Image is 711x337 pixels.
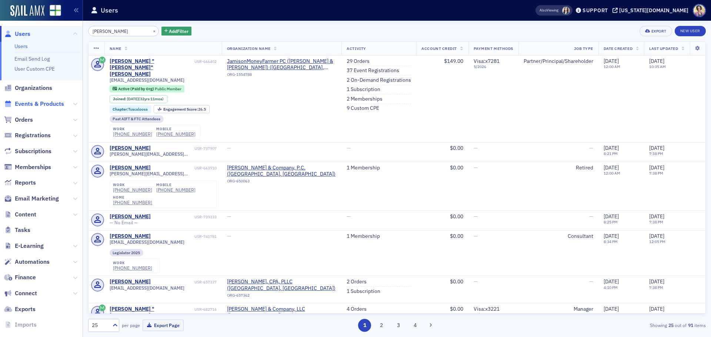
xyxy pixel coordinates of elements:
div: work [113,127,152,131]
div: 26.5 [163,107,206,111]
div: home [113,195,152,200]
a: New User [675,26,706,36]
span: — [474,213,478,220]
div: mobile [156,127,196,131]
div: Past AIFT & FTC Attendees [110,115,164,123]
span: 5 / 2026 [474,64,513,69]
div: [PHONE_NUMBER] [113,265,152,271]
time: 7:38 PM [649,285,663,290]
a: [PERSON_NAME] [110,145,151,152]
button: 3 [392,319,405,332]
a: Events & Products [4,100,64,108]
a: 37 Event Registrations [347,67,399,74]
span: — [347,145,351,151]
span: Imports [15,321,37,329]
div: [PHONE_NUMBER] [113,200,152,205]
span: [EMAIL_ADDRESS][DOMAIN_NAME] [110,77,184,83]
div: work [113,183,152,187]
span: — [474,233,478,239]
time: 7:38 PM [649,171,663,176]
a: Active (Paid by Org) Public Member [113,86,181,91]
span: Exports [15,305,36,313]
span: Ingram & Company, LLC (Northport) [227,306,337,319]
div: 25 [92,321,108,329]
a: 29 Orders [347,58,370,65]
span: Organizations [15,84,52,92]
span: [PERSON_NAME][EMAIL_ADDRESS][DOMAIN_NAME] [110,151,217,157]
button: AddFilter [161,27,192,36]
span: [DATE] [649,145,664,151]
time: 12:00 AM [604,171,620,176]
a: [PERSON_NAME] [110,279,151,285]
a: JamisonMoneyFarmer PC ([PERSON_NAME] & [PERSON_NAME]) ([GEOGRAPHIC_DATA], [GEOGRAPHIC_DATA]) [227,58,337,71]
span: Users [15,30,30,38]
span: [PERSON_NAME][EMAIL_ADDRESS][DOMAIN_NAME] [110,171,217,176]
time: 8:21 PM [604,151,618,156]
a: Subscriptions [4,147,51,155]
div: Active (Paid by Org): Active (Paid by Org): Public Member [110,85,185,92]
a: [PERSON_NAME] "[PERSON_NAME]" [PERSON_NAME] [110,58,193,78]
span: — [227,145,231,151]
span: 10 / 2026 [474,312,513,317]
div: work [113,261,152,265]
a: 2 Orders [347,279,367,285]
span: Orders [15,116,33,124]
a: Memberships [4,163,51,171]
h1: Users [101,6,118,15]
a: 9 Custom CPE [347,105,379,112]
a: Tasks [4,226,30,234]
strong: 91 [687,322,694,328]
a: [PERSON_NAME] [110,165,151,171]
span: — [227,233,231,239]
span: Gregory W. Ingram, CPA, PLLC (Clinton, MS) [227,279,337,291]
span: [DATE] [604,164,619,171]
span: Visa : x7281 [474,58,500,64]
span: $0.00 [450,233,463,239]
a: Connect [4,289,37,297]
a: Content [4,210,36,219]
div: Support [583,7,608,14]
a: Users [4,30,30,38]
div: USR-657337 [152,280,217,284]
a: Exports [4,305,36,313]
span: Account Credit [421,46,457,51]
span: [DATE] [604,278,619,285]
span: $0.00 [450,278,463,285]
a: Imports [4,321,37,329]
a: Registrations [4,131,51,139]
span: Content [15,210,36,219]
div: [PHONE_NUMBER] [113,131,152,137]
span: [DATE] [604,145,619,151]
span: [DATE] [604,233,619,239]
span: Registrations [15,131,51,139]
div: Also [540,8,547,13]
a: 4 Orders [347,306,367,313]
a: Automations [4,258,50,266]
span: Payment Methods [474,46,513,51]
div: [PERSON_NAME] "[PERSON_NAME]" [PERSON_NAME] [110,306,193,326]
time: 4:10 PM [604,285,618,290]
span: Chapter : [113,107,128,112]
button: 4 [409,319,422,332]
span: Profile [693,4,706,17]
button: [US_STATE][DOMAIN_NAME] [612,8,691,13]
a: [PERSON_NAME] [110,213,151,220]
time: 7:38 PM [649,219,663,225]
span: $0.00 [450,164,463,171]
a: Chapter:Tuscaloosa [113,107,148,112]
span: [DATE] [604,58,619,64]
a: 1 Subscription [347,86,380,93]
div: [PHONE_NUMBER] [156,131,196,137]
div: [PHONE_NUMBER] [113,187,152,193]
a: Users [14,43,28,50]
span: Finance [15,273,36,282]
span: Tasks [15,226,30,234]
img: SailAMX [10,5,44,17]
div: Showing out of items [505,322,706,328]
div: USR-663910 [152,166,217,171]
span: $0.00 [450,213,463,220]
